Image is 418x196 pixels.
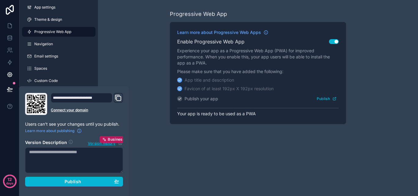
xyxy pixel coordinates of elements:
div: Progressive Web App [170,10,227,18]
p: Experience your app as a Progressive Web App (PWA) for improved performance. When you enable this... [177,48,339,66]
button: Version historyBusiness [88,139,123,146]
span: App settings [34,5,55,10]
span: Email settings [34,54,58,59]
div: Favicon of at least 192px X 192px resolution [185,86,274,92]
span: Learn more about publishing [25,128,74,133]
span: Publish [65,179,81,184]
a: Learn more about publishing [25,128,82,133]
span: Custom Code [34,78,58,83]
button: Publish [315,94,339,103]
span: Version history [88,140,115,146]
span: Business [108,137,125,142]
a: Learn more about Progressive Web Apps [177,29,268,35]
p: 12 [7,176,12,183]
div: Publish your app [185,96,218,102]
p: Users can't see your changes until you publish. [25,121,123,127]
span: Spaces [34,66,47,71]
a: App settings [22,2,95,12]
a: Email settings [22,51,95,61]
p: Please make sure that you have added the following: [177,68,339,75]
p: Your app is ready to be used as a PWA [177,108,339,117]
div: Domain and Custom Link [51,93,123,115]
a: Custom Code [22,76,95,86]
p: days [6,179,13,187]
a: Navigation [22,39,95,49]
span: Navigation [34,42,53,46]
h2: Enable Progressive Web App [177,38,244,45]
span: Theme & design [34,17,62,22]
div: App title and description [185,77,234,83]
a: Spaces [22,64,95,73]
span: Learn more about Progressive Web Apps [177,29,261,35]
a: Theme & design [22,15,95,24]
a: Progressive Web App [22,27,95,37]
h2: Version Description [25,139,67,146]
button: Publish [25,177,123,187]
span: Progressive Web App [34,29,71,34]
a: Connect your domain [51,108,123,113]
